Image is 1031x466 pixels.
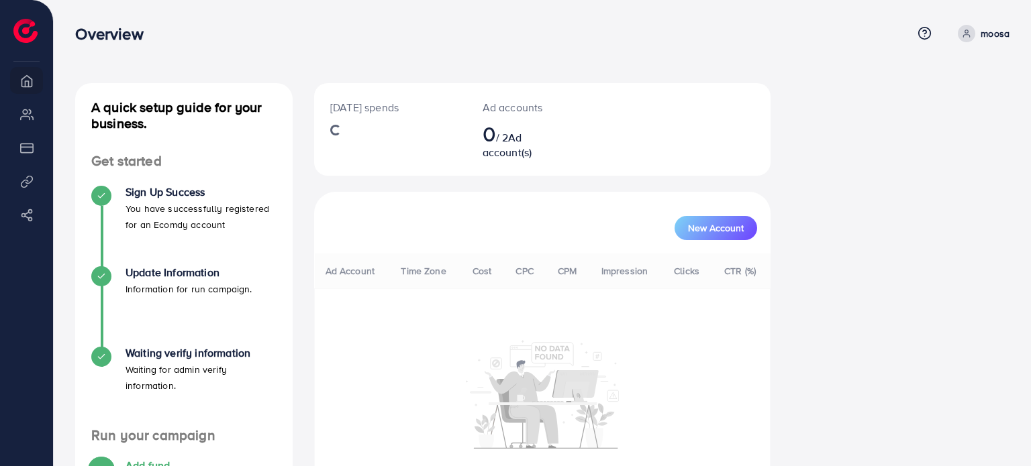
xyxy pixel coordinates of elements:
p: Ad accounts [483,99,564,115]
h4: Run your campaign [75,427,293,444]
a: moosa [952,25,1010,42]
h4: Waiting verify information [126,347,277,359]
li: Sign Up Success [75,186,293,266]
span: New Account [688,223,744,233]
h4: Get started [75,153,293,170]
p: Waiting for admin verify information. [126,361,277,394]
h4: Update Information [126,266,252,279]
li: Update Information [75,266,293,347]
p: [DATE] spends [330,99,450,115]
h4: Sign Up Success [126,186,277,198]
img: logo [13,19,38,43]
p: Information for run campaign. [126,281,252,297]
h4: A quick setup guide for your business. [75,99,293,131]
span: 0 [483,118,496,149]
p: You have successfully registered for an Ecomdy account [126,200,277,233]
h3: Overview [75,24,154,44]
span: Ad account(s) [483,130,532,160]
h2: / 2 [483,121,564,160]
p: moosa [981,25,1010,42]
li: Waiting verify information [75,347,293,427]
button: New Account [675,216,757,240]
